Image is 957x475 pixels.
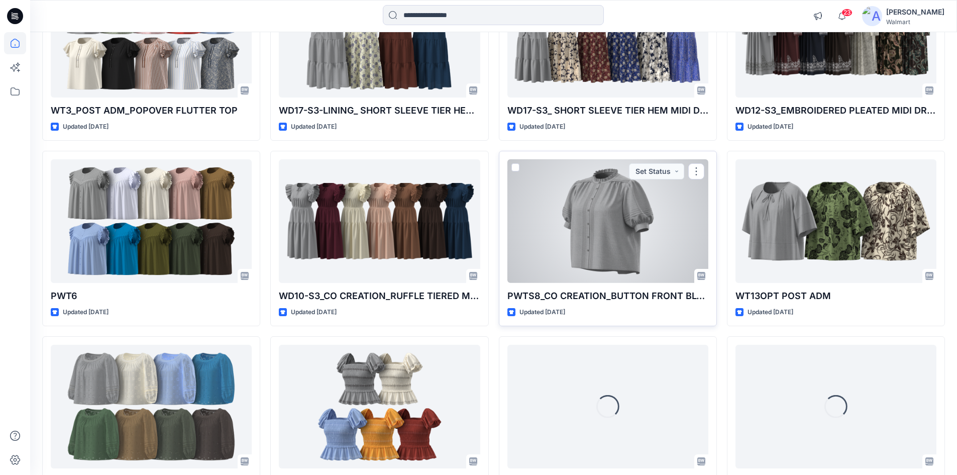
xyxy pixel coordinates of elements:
p: PWT6 [51,289,252,303]
a: WT13OPT POST ADM [735,159,936,283]
img: avatar [862,6,882,26]
p: Updated [DATE] [63,307,109,318]
p: WT3_POST ADM_POPOVER FLUTTER TOP [51,104,252,118]
span: 23 [841,9,853,17]
div: Walmart [886,18,944,26]
a: WD10-S3_CO CREATION_RUFFLE TIERED MIDI DRESS [279,159,480,283]
div: [PERSON_NAME] [886,6,944,18]
p: WD10-S3_CO CREATION_RUFFLE TIERED MIDI DRESS [279,289,480,303]
p: Updated [DATE] [63,122,109,132]
p: WD12-S3_EMBROIDERED PLEATED MIDI DRESS [735,104,936,118]
p: Updated [DATE] [291,307,337,318]
p: WT13OPT POST ADM [735,289,936,303]
a: PWT6 [51,159,252,283]
a: PWTS8_CO CREATION_BUTTON FRONT BLOUSE [507,159,708,283]
p: PWTS8_CO CREATION_BUTTON FRONT BLOUSE [507,289,708,303]
p: WD17-S3-LINING_ SHORT SLEEVE TIER HEM MIDI DRESS [279,104,480,118]
p: WD17-S3_ SHORT SLEEVE TIER HEM MIDI DRESS [507,104,708,118]
a: WT24_POST ADM [279,345,480,469]
p: Updated [DATE] [519,307,565,318]
p: Updated [DATE] [519,122,565,132]
p: Updated [DATE] [748,122,793,132]
a: PWT14_EYELET BLOUSE [51,345,252,469]
p: Updated [DATE] [748,307,793,318]
p: Updated [DATE] [291,122,337,132]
